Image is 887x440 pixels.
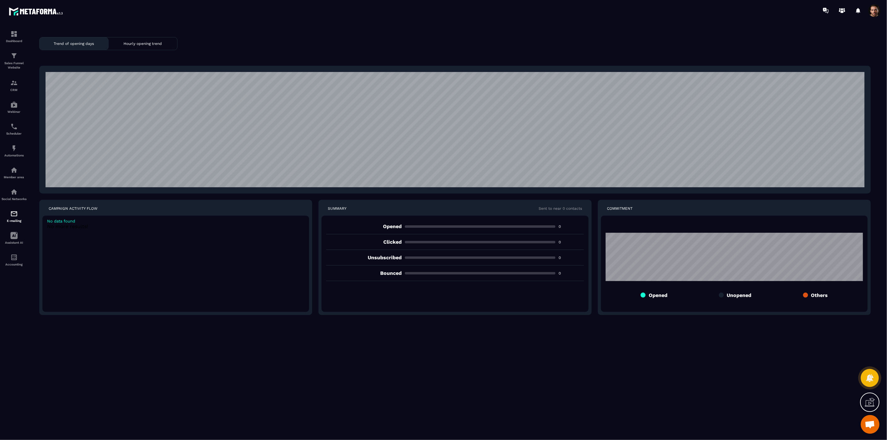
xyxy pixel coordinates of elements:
img: accountant [10,254,18,261]
p: SUMMARY [328,206,347,211]
p: Trend of opening days [54,41,94,46]
img: formation [10,52,18,60]
img: formation [10,30,18,38]
p: 0 [559,271,584,276]
p: Sent to near 0 contacts [539,206,582,211]
p: Hourly opening trend [124,41,162,46]
p: Social Networks [2,197,27,201]
p: unsubscribed [326,255,402,261]
a: accountantaccountantAccounting [2,249,27,271]
a: formationformationCRM [2,74,27,96]
img: formation [10,79,18,87]
p: No data found [47,219,304,223]
a: Assistant AI [2,227,27,249]
p: Member area [2,175,27,179]
a: automationsautomationsAutomations [2,140,27,162]
p: Dashboard [2,39,27,43]
p: bounced [326,270,402,276]
p: CAMPAIGN ACTIVITY FLOW [49,206,98,211]
p: Scheduler [2,132,27,135]
img: scheduler [10,123,18,130]
p: Opened [649,292,667,298]
img: automations [10,145,18,152]
p: 0 [559,224,584,229]
p: 0 [559,255,584,260]
p: Accounting [2,263,27,266]
img: automations [10,166,18,174]
a: automationsautomationsMember area [2,162,27,184]
p: Webinar [2,110,27,113]
a: emailemailE-mailing [2,205,27,227]
p: clicked [326,239,402,245]
div: Open chat [861,415,880,434]
a: formationformationDashboard [2,26,27,47]
img: automations [10,101,18,108]
img: email [10,210,18,218]
p: Sales Funnel Website [2,61,27,70]
p: Others [811,292,828,298]
p: opened [326,223,402,229]
p: Automations [2,154,27,157]
p: COMMITMENT [607,206,633,211]
a: automationsautomationsWebinar [2,96,27,118]
p: CRM [2,88,27,92]
p: Unopened [727,292,752,298]
a: social-networksocial-networkSocial Networks [2,184,27,205]
span: No more results! [47,223,88,229]
p: Assistant AI [2,241,27,244]
a: schedulerschedulerScheduler [2,118,27,140]
p: E-mailing [2,219,27,222]
img: logo [9,6,65,17]
p: 0 [559,240,584,245]
img: social-network [10,188,18,196]
a: formationformationSales Funnel Website [2,47,27,74]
